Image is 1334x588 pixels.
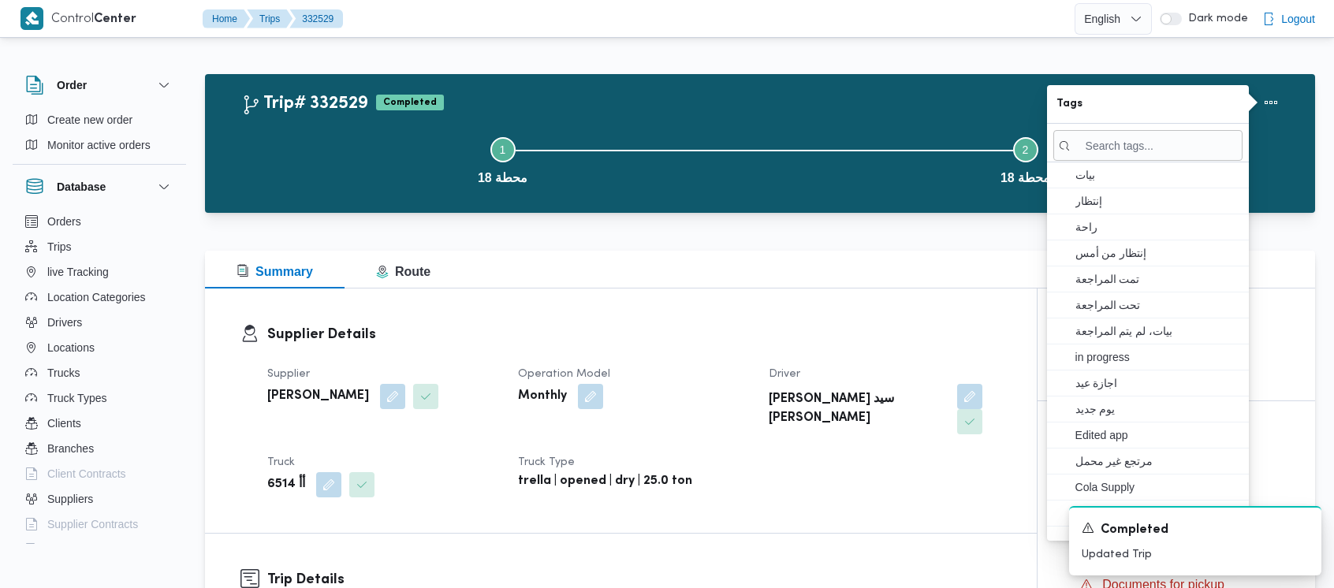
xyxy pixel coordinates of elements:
[267,387,369,406] b: [PERSON_NAME]
[47,262,109,281] span: live Tracking
[1075,374,1239,393] span: اجازة عيد
[1075,166,1239,184] span: بيات
[1075,478,1239,497] span: Cola Supply
[47,237,72,256] span: Trips
[267,475,305,494] b: 6514 أأ
[1075,426,1239,445] span: Edited app
[237,265,313,278] span: Summary
[1101,521,1168,540] span: Completed
[19,132,180,158] button: Monitor active orders
[769,390,946,428] b: [PERSON_NAME] سيد [PERSON_NAME]
[47,212,81,231] span: Orders
[47,288,146,307] span: Location Categories
[289,9,343,28] button: 332529
[1082,546,1309,563] p: Updated Trip
[19,360,180,385] button: Trucks
[1000,169,1050,188] span: محطة 18
[47,464,126,483] span: Client Contracts
[1256,3,1321,35] button: Logout
[19,310,180,335] button: Drivers
[47,389,106,408] span: Truck Types
[47,363,80,382] span: Trucks
[1023,143,1029,156] span: 2
[19,259,180,285] button: live Tracking
[13,107,186,164] div: Order
[1255,87,1287,118] button: Actions
[47,489,93,508] span: Suppliers
[19,285,180,310] button: Location Categories
[478,169,527,188] span: محطة 18
[13,209,186,550] div: Database
[47,110,132,129] span: Create new order
[1056,95,1239,114] span: Tags
[518,457,575,467] span: Truck Type
[20,7,43,30] img: X8yXhbKr1z7QwAAAABJRU5ErkJggg==
[267,457,295,467] span: Truck
[19,537,180,562] button: Devices
[1075,270,1239,288] span: تمت المراجعة
[19,436,180,461] button: Branches
[19,461,180,486] button: Client Contracts
[47,338,95,357] span: Locations
[1075,452,1239,471] span: مرتجع غير محمل
[500,143,506,156] span: 1
[1075,296,1239,314] span: تحت المراجعة
[19,385,180,411] button: Truck Types
[19,512,180,537] button: Supplier Contracts
[1082,520,1309,540] div: Notification
[518,387,567,406] b: Monthly
[764,118,1287,200] button: محطة 18
[47,136,151,154] span: Monitor active orders
[19,107,180,132] button: Create new order
[47,515,138,534] span: Supplier Contracts
[19,486,180,512] button: Suppliers
[383,98,437,107] b: Completed
[376,95,444,110] span: Completed
[57,76,87,95] h3: Order
[518,472,692,491] b: trella | opened | dry | 25.0 ton
[376,265,430,278] span: Route
[25,76,173,95] button: Order
[16,525,66,572] iframe: chat widget
[1182,13,1248,25] span: Dark mode
[19,209,180,234] button: Orders
[25,177,173,196] button: Database
[247,9,293,28] button: Trips
[47,313,82,332] span: Drivers
[267,369,310,379] span: Supplier
[518,369,610,379] span: Operation Model
[47,439,94,458] span: Branches
[769,369,800,379] span: Driver
[1075,348,1239,367] span: in progress
[1075,192,1239,210] span: إنتظار
[1075,322,1239,341] span: بيات، لم يتم المراجعة
[1053,130,1243,161] input: search tags
[1075,218,1239,236] span: راحة
[47,414,81,433] span: Clients
[19,234,180,259] button: Trips
[57,177,106,196] h3: Database
[241,118,764,200] button: محطة 18
[19,335,180,360] button: Locations
[241,94,368,114] h2: Trip# 332529
[1075,244,1239,262] span: إنتظار من أمس
[94,13,136,25] b: Center
[267,324,1001,345] h3: Supplier Details
[1281,9,1315,28] span: Logout
[47,540,87,559] span: Devices
[1075,400,1239,419] span: يوم جديد
[203,9,250,28] button: Home
[19,411,180,436] button: Clients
